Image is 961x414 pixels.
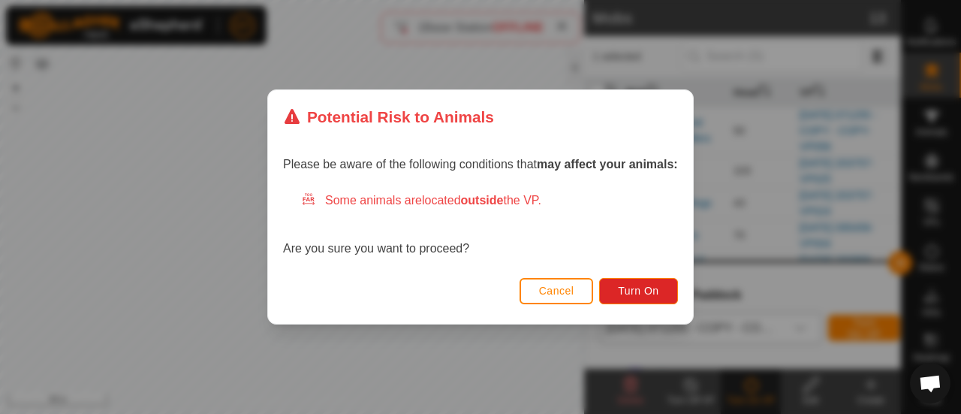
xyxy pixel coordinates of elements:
div: Potential Risk to Animals [283,105,494,128]
button: Cancel [520,278,594,304]
span: Cancel [539,285,574,297]
button: Turn On [600,278,678,304]
strong: may affect your animals: [537,158,678,171]
strong: outside [461,194,504,207]
span: located the VP. [422,194,541,207]
div: Open chat [910,363,950,403]
div: Some animals are [301,192,678,210]
div: Are you sure you want to proceed? [283,192,678,258]
span: Turn On [619,285,659,297]
span: Please be aware of the following conditions that [283,158,678,171]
